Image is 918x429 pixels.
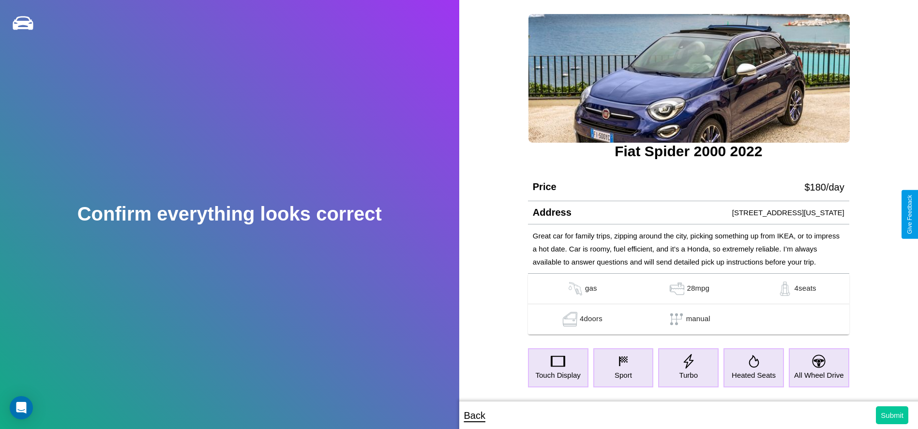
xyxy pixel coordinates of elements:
[535,369,580,382] p: Touch Display
[533,207,572,218] h4: Address
[804,178,844,196] p: $ 180 /day
[906,195,913,234] div: Give Feedback
[585,281,597,296] p: gas
[686,312,710,326] p: manual
[679,369,698,382] p: Turbo
[528,274,849,335] table: simple table
[533,181,557,192] h4: Price
[580,312,602,326] p: 4 doors
[528,143,849,160] h3: Fiat Spider 2000 2022
[795,281,816,296] p: 4 seats
[533,229,844,268] p: Great car for family trips, zipping around the city, picking something up from IKEA, or to impres...
[794,369,844,382] p: All Wheel Drive
[775,281,795,296] img: gas
[876,406,908,424] button: Submit
[615,369,632,382] p: Sport
[732,369,776,382] p: Heated Seats
[464,407,485,424] p: Back
[77,203,382,225] h2: Confirm everything looks correct
[732,206,844,219] p: [STREET_ADDRESS][US_STATE]
[560,312,580,326] img: gas
[10,396,33,419] div: Open Intercom Messenger
[667,281,687,296] img: gas
[566,281,585,296] img: gas
[687,281,709,296] p: 28 mpg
